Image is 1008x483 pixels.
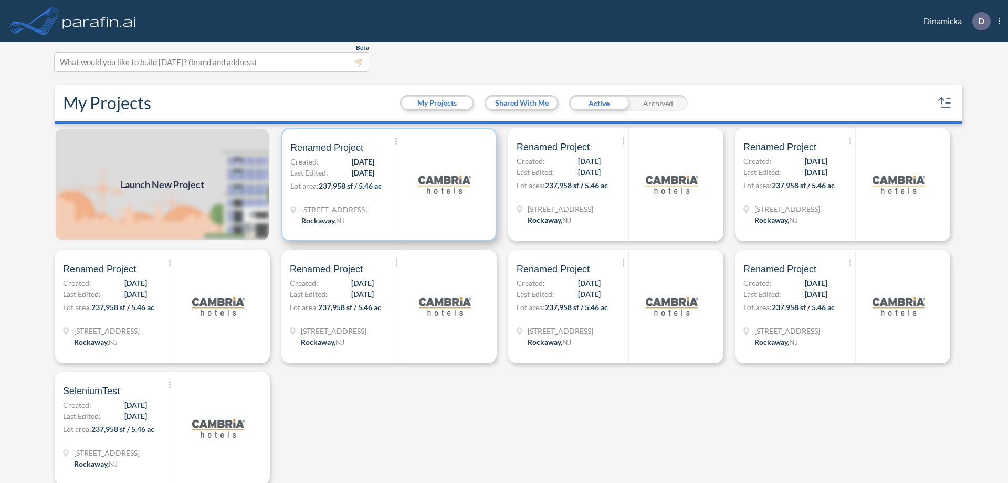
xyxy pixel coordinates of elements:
[124,410,147,422] span: [DATE]
[91,425,154,434] span: 237,958 sf / 5.46 ac
[517,289,554,300] span: Last Edited:
[124,289,147,300] span: [DATE]
[517,156,545,167] span: Created:
[754,203,820,214] span: 321 Mt Hope Ave
[517,181,545,190] span: Lot area:
[754,325,820,336] span: 321 Mt Hope Ave
[290,167,328,178] span: Last Edited:
[301,336,344,347] div: Rockaway, NJ
[74,325,140,336] span: 321 Mt Hope Ave
[335,337,344,346] span: NJ
[55,128,270,241] img: add
[517,303,545,312] span: Lot area:
[517,167,554,178] span: Last Edited:
[290,156,319,167] span: Created:
[517,141,590,153] span: Renamed Project
[290,289,328,300] span: Last Edited:
[418,158,471,211] img: logo
[486,97,557,109] button: Shared With Me
[789,215,798,224] span: NJ
[743,141,816,153] span: Renamed Project
[873,158,925,211] img: logo
[517,263,590,275] span: Renamed Project
[74,447,140,458] span: 321 Mt Hope Ave
[805,156,827,167] span: [DATE]
[74,459,109,468] span: Rockaway ,
[789,337,798,346] span: NJ
[545,181,608,190] span: 237,958 sf / 5.46 ac
[528,337,562,346] span: Rockaway ,
[290,303,318,312] span: Lot area:
[754,336,798,347] div: Rockaway, NJ
[63,289,101,300] span: Last Edited:
[772,181,835,190] span: 237,958 sf / 5.46 ac
[562,337,571,346] span: NJ
[336,216,345,225] span: NJ
[74,458,118,469] div: Rockaway, NJ
[743,278,772,289] span: Created:
[63,410,101,422] span: Last Edited:
[743,289,781,300] span: Last Edited:
[805,167,827,178] span: [DATE]
[528,203,593,214] span: 321 Mt Hope Ave
[646,280,698,333] img: logo
[908,12,1000,30] div: Dinamicka
[290,278,318,289] span: Created:
[528,325,593,336] span: 321 Mt Hope Ave
[646,158,698,211] img: logo
[743,263,816,275] span: Renamed Project
[517,278,545,289] span: Created:
[301,337,335,346] span: Rockaway ,
[192,402,245,455] img: logo
[318,303,381,312] span: 237,958 sf / 5.46 ac
[351,278,374,289] span: [DATE]
[301,215,345,226] div: Rockaway, NJ
[528,215,562,224] span: Rockaway ,
[63,399,91,410] span: Created:
[562,215,571,224] span: NJ
[569,95,628,111] div: Active
[124,278,147,289] span: [DATE]
[63,425,91,434] span: Lot area:
[356,44,369,52] span: Beta
[754,337,789,346] span: Rockaway ,
[937,95,953,111] button: sort
[120,178,204,192] span: Launch New Project
[873,280,925,333] img: logo
[63,385,120,397] span: SeleniumTest
[578,289,601,300] span: [DATE]
[743,167,781,178] span: Last Edited:
[743,303,772,312] span: Lot area:
[351,289,374,300] span: [DATE]
[74,336,118,347] div: Rockaway, NJ
[978,16,984,26] p: D
[301,216,336,225] span: Rockaway ,
[419,280,471,333] img: logo
[743,181,772,190] span: Lot area:
[290,181,319,190] span: Lot area:
[578,156,601,167] span: [DATE]
[628,95,688,111] div: Archived
[124,399,147,410] span: [DATE]
[352,156,374,167] span: [DATE]
[301,204,367,215] span: 321 Mt Hope Ave
[192,280,245,333] img: logo
[63,93,151,113] h2: My Projects
[754,214,798,225] div: Rockaway, NJ
[109,337,118,346] span: NJ
[55,128,270,241] a: Launch New Project
[805,278,827,289] span: [DATE]
[74,337,109,346] span: Rockaway ,
[754,215,789,224] span: Rockaway ,
[528,214,571,225] div: Rockaway, NJ
[743,156,772,167] span: Created:
[772,303,835,312] span: 237,958 sf / 5.46 ac
[290,263,363,275] span: Renamed Project
[63,278,91,289] span: Created:
[290,141,363,154] span: Renamed Project
[109,459,118,468] span: NJ
[63,303,91,312] span: Lot area:
[578,167,601,178] span: [DATE]
[805,289,827,300] span: [DATE]
[319,181,382,190] span: 237,958 sf / 5.46 ac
